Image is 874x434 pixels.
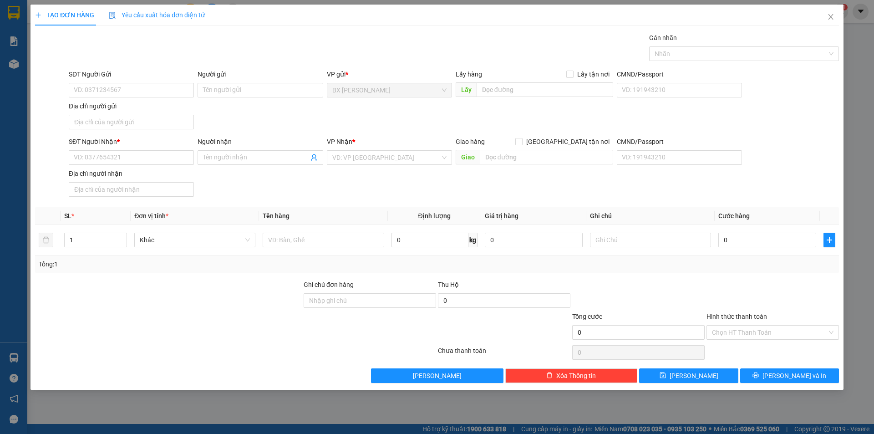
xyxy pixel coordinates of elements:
[468,233,478,247] span: kg
[617,137,742,147] div: CMND/Passport
[263,233,384,247] input: VD: Bàn, Ghế
[818,5,844,30] button: Close
[304,281,354,288] label: Ghi chú đơn hàng
[69,69,194,79] div: SĐT Người Gửi
[69,115,194,129] input: Địa chỉ của người gửi
[456,82,477,97] span: Lấy
[69,168,194,179] div: Địa chỉ người nhận
[706,313,767,320] label: Hình thức thanh toán
[762,371,826,381] span: [PERSON_NAME] và In
[109,11,205,19] span: Yêu cầu xuất hóa đơn điện tử
[198,137,323,147] div: Người nhận
[456,138,485,145] span: Giao hàng
[327,69,452,79] div: VP gửi
[456,71,482,78] span: Lấy hàng
[332,83,447,97] span: BX Cao Lãnh
[327,138,352,145] span: VP Nhận
[485,233,583,247] input: 0
[263,212,290,220] span: Tên hàng
[438,281,459,288] span: Thu Hộ
[639,368,738,383] button: save[PERSON_NAME]
[556,371,596,381] span: Xóa Thông tin
[485,212,518,220] span: Giá trị hàng
[310,154,318,161] span: user-add
[69,137,194,147] div: SĐT Người Nhận
[617,69,742,79] div: CMND/Passport
[660,372,666,379] span: save
[740,368,839,383] button: printer[PERSON_NAME] và In
[437,346,571,362] div: Chưa thanh toán
[827,13,834,20] span: close
[304,293,436,308] input: Ghi chú đơn hàng
[69,101,194,111] div: Địa chỉ người gửi
[574,69,613,79] span: Lấy tận nơi
[109,12,116,19] img: icon
[39,233,53,247] button: delete
[39,259,337,269] div: Tổng: 1
[823,233,835,247] button: plus
[590,233,711,247] input: Ghi Chú
[670,371,718,381] span: [PERSON_NAME]
[523,137,613,147] span: [GEOGRAPHIC_DATA] tận nơi
[586,207,715,225] th: Ghi chú
[413,371,462,381] span: [PERSON_NAME]
[371,368,503,383] button: [PERSON_NAME]
[35,11,94,19] span: TẠO ĐƠN HÀNG
[140,233,250,247] span: Khác
[572,313,602,320] span: Tổng cước
[69,182,194,197] input: Địa chỉ của người nhận
[505,368,638,383] button: deleteXóa Thông tin
[35,12,41,18] span: plus
[752,372,759,379] span: printer
[64,212,71,220] span: SL
[824,236,835,244] span: plus
[418,212,451,220] span: Định lượng
[718,212,750,220] span: Cước hàng
[134,212,168,220] span: Đơn vị tính
[456,150,480,164] span: Giao
[198,69,323,79] div: Người gửi
[546,372,553,379] span: delete
[649,34,677,41] label: Gán nhãn
[477,82,613,97] input: Dọc đường
[480,150,613,164] input: Dọc đường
